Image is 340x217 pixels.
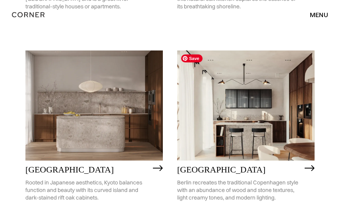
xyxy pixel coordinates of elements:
[310,12,328,18] div: menu
[177,165,301,174] h2: [GEOGRAPHIC_DATA]
[181,54,203,62] span: Save
[302,8,328,21] div: menu
[25,174,149,205] p: Rooted in Japanese aesthetics, Kyoto balances function and beauty with its curved island and dark...
[12,10,44,20] a: home
[25,165,149,174] h2: [GEOGRAPHIC_DATA]
[177,174,301,205] p: Berlin recreates the traditional Copenhagen style with an abundance of wood and stone textures, l...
